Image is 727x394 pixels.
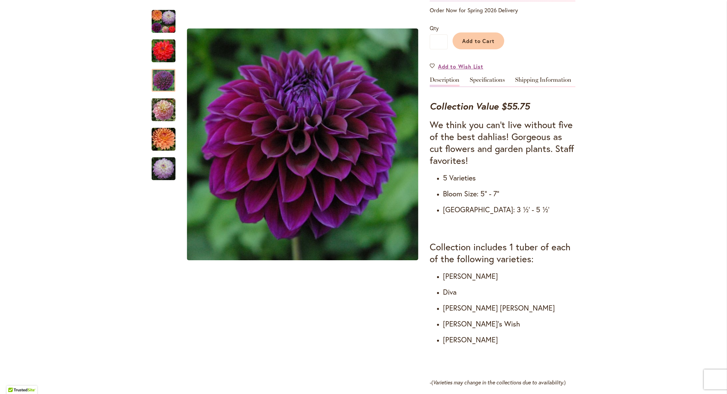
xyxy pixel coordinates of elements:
[443,173,575,182] h4: 5 Varieties
[152,127,175,151] img: GABRIELLE MARIE
[182,3,423,286] div: DIVACOOPER BLAINEGABBIE'S WISH
[152,33,182,62] div: COOPER BLAINE
[152,151,175,180] div: MIKAYLA MIRANDA
[438,63,483,70] span: Add to Wish List
[430,119,575,167] h3: We think you can't live without five of the best dahlias! Gorgeous as cut flowers and garden plan...
[462,37,495,44] span: Add to Cart
[152,98,175,122] img: GABBIE'S WISH
[453,32,504,49] button: Add to Cart
[182,3,454,286] div: Product Images
[443,319,575,328] h4: [PERSON_NAME]'s Wish
[187,28,418,260] img: DIVA
[182,3,423,286] div: DIVA
[152,157,175,181] img: MIKAYLA MIRANDA
[443,205,575,214] h4: [GEOGRAPHIC_DATA]: 3 ½' - 5 ½'
[443,335,575,344] h4: [PERSON_NAME]
[470,77,505,86] a: Specifications
[430,77,460,86] a: Description
[152,3,182,33] div: Fabulous Five Collection
[443,287,575,297] h4: Diva
[430,6,575,14] p: Order Now for Spring 2026 Delivery
[515,77,571,86] a: Shipping Information
[430,63,483,70] a: Add to Wish List
[443,271,575,281] h4: [PERSON_NAME]
[152,62,182,92] div: DIVA
[430,241,575,265] h3: Collection includes 1 tuber of each of the following varieties:
[430,100,530,112] strong: Collection Value $55.75
[433,379,564,386] em: Varieties may change in the collections due to availability.
[152,92,182,121] div: GABBIE'S WISH
[443,189,575,198] h4: Bloom Size: 5" - 7"
[152,39,175,63] img: COOPER BLAINE
[152,10,175,33] img: Fabulous Five Collection
[430,25,439,31] span: Qty
[5,370,24,389] iframe: Launch Accessibility Center
[430,77,575,386] div: Detailed Product Info
[430,379,575,386] p: -( )
[443,303,575,313] h4: [PERSON_NAME] [PERSON_NAME]
[152,121,182,151] div: GABRIELLE MARIE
